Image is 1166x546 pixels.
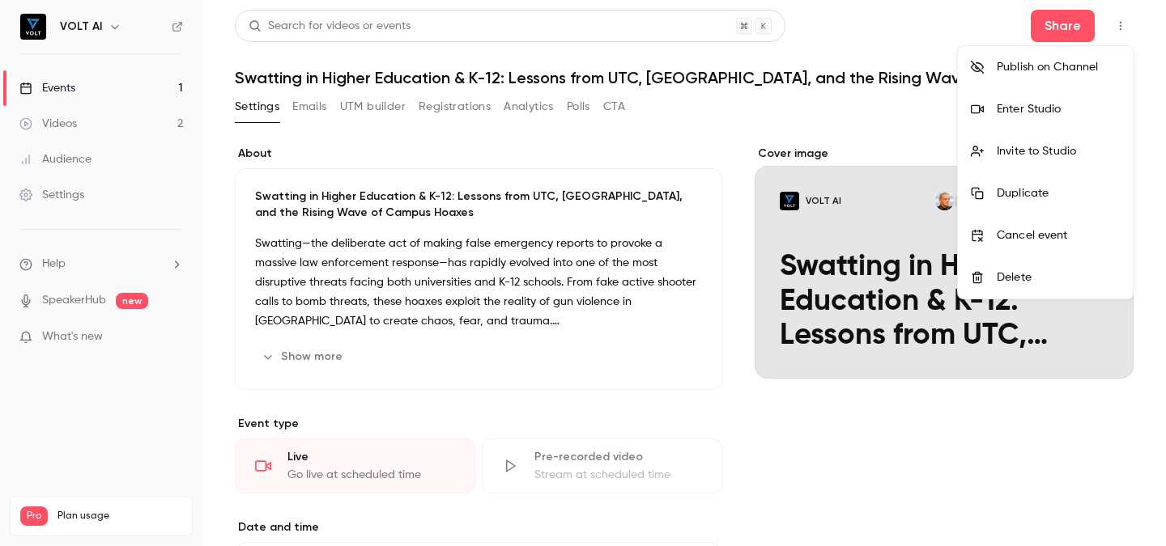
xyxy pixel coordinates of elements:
div: Duplicate [997,185,1120,201]
div: Delete [997,269,1120,286]
div: Invite to Studio [997,143,1120,159]
div: Enter Studio [997,101,1120,117]
div: Cancel event [997,227,1120,243]
div: Publish on Channel [997,59,1120,75]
